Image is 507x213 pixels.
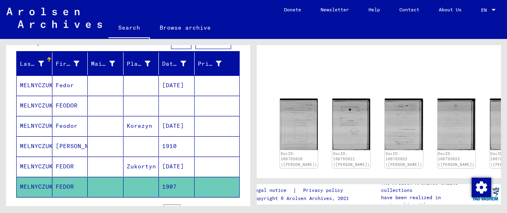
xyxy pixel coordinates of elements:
mat-header-cell: Place of Birth [123,52,159,75]
mat-cell: [DATE] [159,75,195,95]
img: 001.jpg [438,99,475,150]
p: Copyright © Arolsen Archives, 2021 [252,195,353,202]
a: DocID: 106765021 ([PERSON_NAME]) [333,151,370,167]
mat-cell: FEDOR [52,157,88,176]
a: DocID: 106765020 ([PERSON_NAME]) [281,151,317,167]
img: 001.jpg [280,99,318,150]
a: Privacy policy [297,186,353,195]
div: Last Name [20,60,44,68]
mat-cell: Korezyn [123,116,159,136]
div: Date of Birth [162,60,186,68]
mat-cell: MELNYCZUK [17,157,52,176]
mat-select-trigger: EN [481,7,487,13]
p: The Arolsen Archives online collections [381,179,470,194]
img: Arolsen_neg.svg [6,8,102,28]
mat-header-cell: Maiden Name [88,52,123,75]
mat-cell: MELNYCZUK [17,75,52,95]
div: Date of Birth [162,57,196,70]
span: records found [90,38,138,45]
a: DocID: 106765023 ([PERSON_NAME]) [438,151,474,167]
img: Zustimmung ändern [472,178,491,197]
div: Place of Birth [127,60,151,68]
div: of 1 [163,205,204,213]
mat-header-cell: First Name [52,52,88,75]
mat-header-cell: Last Name [17,52,52,75]
a: DocID: 106765022 ([PERSON_NAME]) [386,151,422,167]
mat-cell: [DATE] [159,157,195,176]
mat-cell: MELNYCZUK [17,136,52,156]
mat-cell: [DATE] [159,116,195,136]
div: Prisoner # [198,57,232,70]
div: | [252,186,353,195]
div: First Name [56,60,80,68]
div: 1 – 6 of 6 [89,205,118,213]
mat-cell: MELNYCZUK [17,96,52,116]
span: 6 [87,38,90,45]
mat-header-cell: Date of Birth [159,52,195,75]
div: Place of Birth [127,57,161,70]
div: Prisoner # [198,60,222,68]
p: have been realized in partnership with [381,194,470,209]
mat-cell: 1910 [159,136,195,156]
div: Last Name [20,57,54,70]
mat-cell: [PERSON_NAME] [52,136,88,156]
mat-cell: MELNYCZUK [17,177,52,197]
mat-cell: 1907 [159,177,195,197]
div: Maiden Name [91,57,125,70]
img: yv_logo.png [470,184,501,204]
div: Maiden Name [91,60,115,68]
a: Legal notice [252,186,293,195]
mat-cell: MELNYCZUK [17,116,52,136]
mat-cell: Zukortyn [123,157,159,176]
mat-cell: Fedor [52,75,88,95]
a: Browse archive [150,18,221,37]
a: Search [108,18,150,39]
img: 001.jpg [385,99,422,150]
mat-cell: FEDOR [52,177,88,197]
span: Filter [202,38,224,45]
mat-header-cell: Prisoner # [195,52,240,75]
div: First Name [56,57,90,70]
mat-cell: Feodor [52,116,88,136]
img: 001.jpg [332,99,370,150]
mat-cell: FEODOR [52,96,88,116]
